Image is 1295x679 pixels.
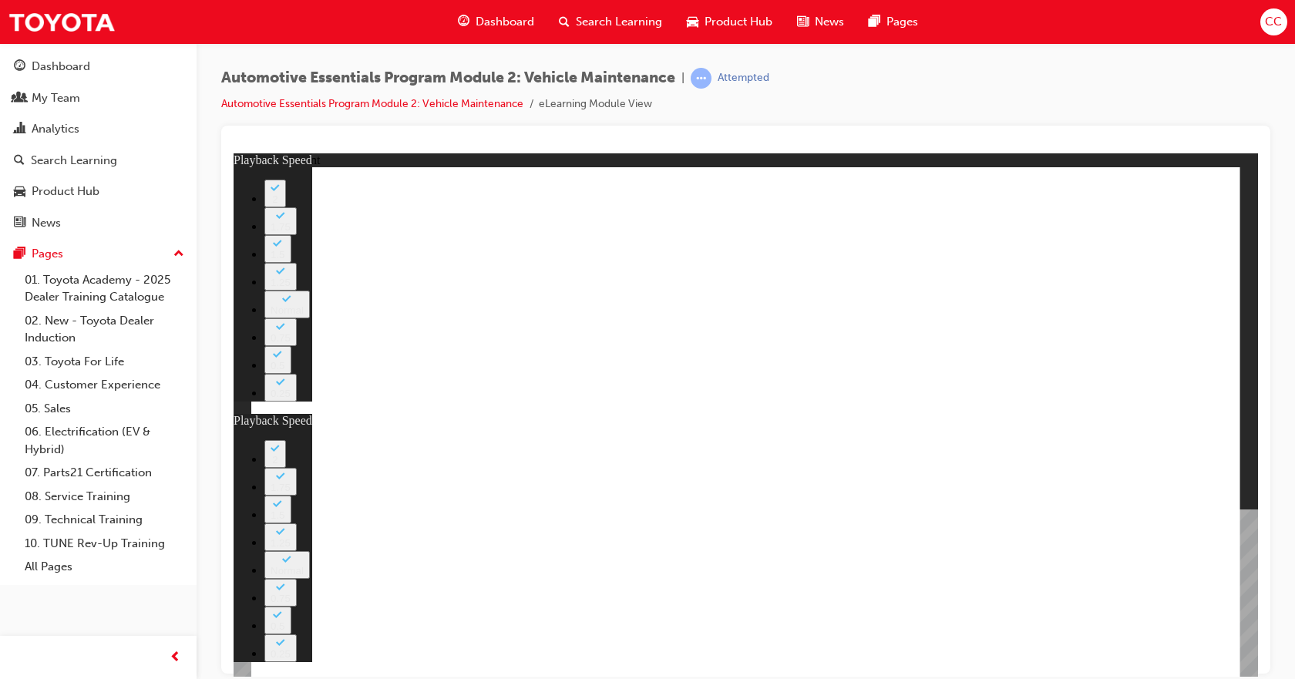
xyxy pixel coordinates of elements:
[14,123,25,136] span: chart-icon
[32,58,90,76] div: Dashboard
[18,555,190,579] a: All Pages
[687,12,698,32] span: car-icon
[559,12,570,32] span: search-icon
[32,245,63,263] div: Pages
[1260,8,1287,35] button: CC
[18,420,190,461] a: 06. Electrification (EV & Hybrid)
[6,240,190,268] button: Pages
[18,508,190,532] a: 09. Technical Training
[458,12,469,32] span: guage-icon
[705,13,772,31] span: Product Hub
[815,13,844,31] span: News
[14,217,25,230] span: news-icon
[8,5,116,39] img: Trak
[18,373,190,397] a: 04. Customer Experience
[18,485,190,509] a: 08. Service Training
[173,244,184,264] span: up-icon
[14,247,25,261] span: pages-icon
[14,92,25,106] span: people-icon
[785,6,856,38] a: news-iconNews
[221,69,675,87] span: Automotive Essentials Program Module 2: Vehicle Maintenance
[6,84,190,113] a: My Team
[1265,13,1282,31] span: CC
[576,13,662,31] span: Search Learning
[6,209,190,237] a: News
[674,6,785,38] a: car-iconProduct Hub
[14,154,25,168] span: search-icon
[18,268,190,309] a: 01. Toyota Academy - 2025 Dealer Training Catalogue
[32,120,79,138] div: Analytics
[6,177,190,206] a: Product Hub
[547,6,674,38] a: search-iconSearch Learning
[32,89,80,107] div: My Team
[681,69,684,87] span: |
[539,96,652,113] li: eLearning Module View
[18,350,190,374] a: 03. Toyota For Life
[856,6,930,38] a: pages-iconPages
[718,71,769,86] div: Attempted
[18,397,190,421] a: 05. Sales
[18,532,190,556] a: 10. TUNE Rev-Up Training
[446,6,547,38] a: guage-iconDashboard
[18,309,190,350] a: 02. New - Toyota Dealer Induction
[221,97,523,110] a: Automotive Essentials Program Module 2: Vehicle Maintenance
[797,12,809,32] span: news-icon
[14,185,25,199] span: car-icon
[476,13,534,31] span: Dashboard
[18,461,190,485] a: 07. Parts21 Certification
[6,146,190,175] a: Search Learning
[6,115,190,143] a: Analytics
[691,68,711,89] span: learningRecordVerb_ATTEMPT-icon
[6,49,190,240] button: DashboardMy TeamAnalyticsSearch LearningProduct HubNews
[14,60,25,74] span: guage-icon
[170,648,181,667] span: prev-icon
[869,12,880,32] span: pages-icon
[32,214,61,232] div: News
[6,52,190,81] a: Dashboard
[31,152,117,170] div: Search Learning
[32,183,99,200] div: Product Hub
[886,13,918,31] span: Pages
